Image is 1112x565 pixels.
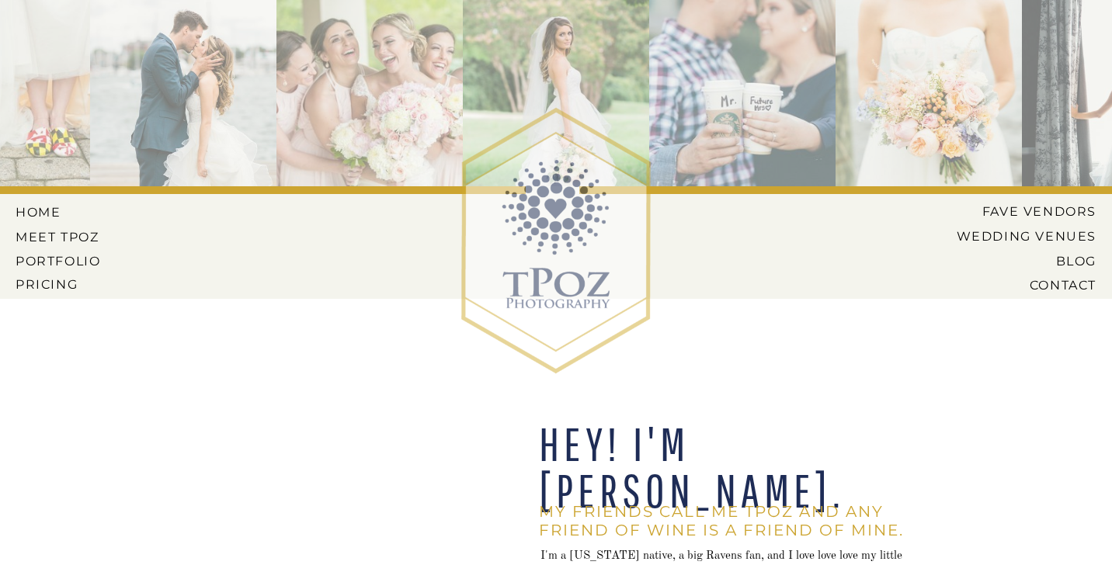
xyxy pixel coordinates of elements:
a: BLOG [944,254,1096,268]
a: MEET tPoz [16,230,100,244]
a: HOME [16,205,85,219]
a: CONTACT [975,278,1096,292]
a: Fave Vendors [969,204,1096,218]
a: Pricing [16,277,104,291]
a: Wedding Venues [933,229,1096,243]
h2: MY FRIENDS CALL ME tPoz AND ANY FRIEND OF WINE IS A FRIEND OF MINE. [539,502,944,551]
a: PORTFOLIO [16,254,104,268]
h1: HEY! I'M [PERSON_NAME]. [539,421,975,511]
